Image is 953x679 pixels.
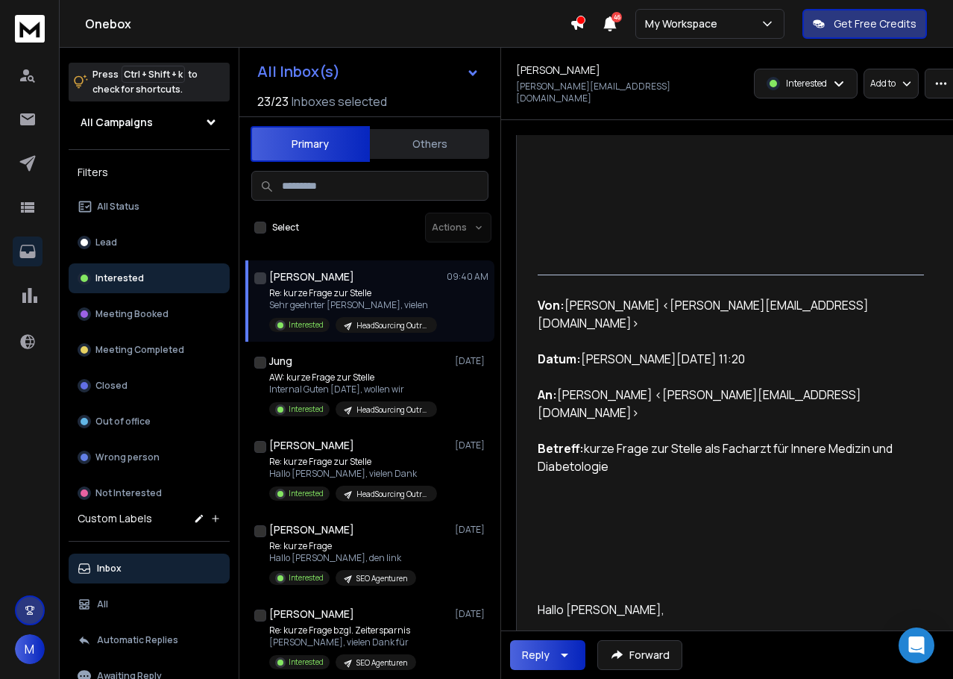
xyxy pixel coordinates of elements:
p: Meeting Booked [95,308,169,320]
h3: Filters [69,162,230,183]
button: Lead [69,228,230,257]
button: Out of office [69,407,230,436]
p: Interested [786,78,827,90]
p: [PERSON_NAME], vielen Dank für [269,636,416,648]
p: Closed [95,380,128,392]
button: Automatic Replies [69,625,230,655]
p: All [97,598,108,610]
p: Re: kurze Frage zur Stelle [269,287,437,299]
p: Re: kurze Frage [269,540,416,552]
p: Not Interested [95,487,162,499]
p: [DATE] [455,608,488,620]
p: Interested [289,572,324,583]
button: Meeting Booked [69,299,230,329]
p: [DATE] [455,439,488,451]
p: Meeting Completed [95,344,184,356]
button: M [15,634,45,664]
p: Out of office [95,416,151,428]
button: Get Free Credits [802,9,927,39]
button: Interested [69,263,230,293]
button: Not Interested [69,478,230,508]
p: Press to check for shortcuts. [92,67,198,97]
h3: Custom Labels [78,511,152,526]
button: Reply [510,640,585,670]
p: Interested [289,657,324,668]
p: Re: kurze Frage zur Stelle [269,456,437,468]
h1: [PERSON_NAME] [516,63,600,78]
p: Lead [95,237,117,248]
p: SEO Agenturen [356,657,407,669]
b: An: [538,387,557,403]
h3: Inboxes selected [292,93,387,110]
button: Closed [69,371,230,401]
span: [PERSON_NAME] <[PERSON_NAME][EMAIL_ADDRESS][DOMAIN_NAME]> [PERSON_NAME][DATE] 11:20 [PERSON_NAME]... [538,297,895,475]
p: 09:40 AM [447,271,488,283]
p: [DATE] [455,355,488,367]
h1: All Inbox(s) [257,64,340,79]
h1: Jung [269,354,292,369]
p: Interested [95,272,144,284]
h1: [PERSON_NAME] [269,269,354,284]
p: [PERSON_NAME][EMAIL_ADDRESS][DOMAIN_NAME] [516,81,732,104]
p: Inbox [97,563,122,575]
button: Others [370,128,489,160]
p: Interested [289,319,324,331]
p: Add to [870,78,896,90]
button: Inbox [69,554,230,583]
p: All Status [97,201,139,213]
p: HeadSourcing Outreach erste Kampagne [356,404,428,416]
span: 46 [611,12,622,22]
p: Interested [289,404,324,415]
p: AW: kurze Frage zur Stelle [269,372,437,384]
p: Get Free Credits [834,16,916,31]
span: Von: [538,297,564,313]
p: Wrong person [95,451,160,463]
p: SEO Agenturen [356,573,407,584]
p: Internal Guten [DATE], wollen wir [269,384,437,395]
h1: All Campaigns [81,115,153,130]
p: Hallo [PERSON_NAME], [538,601,924,619]
button: Meeting Completed [69,335,230,365]
button: Forward [597,640,682,670]
div: Open Intercom Messenger [899,628,934,663]
b: Datum: [538,351,581,367]
p: Automatic Replies [97,634,178,646]
p: Hallo [PERSON_NAME], den link [269,552,416,564]
span: 23 / 23 [257,93,289,110]
button: Wrong person [69,442,230,472]
h1: [PERSON_NAME] [269,438,354,453]
button: All [69,589,230,619]
p: Interested [289,488,324,499]
p: HeadSourcing Outreach erste Kampagne [356,489,428,500]
img: logo [15,15,45,43]
button: All Inbox(s) [245,57,491,87]
p: Hallo [PERSON_NAME], vielen Dank [269,468,437,480]
p: [DATE] [455,524,488,536]
h1: Onebox [85,15,570,33]
h1: [PERSON_NAME] [269,522,354,537]
h1: [PERSON_NAME] [269,607,354,622]
b: Betreff: [538,440,584,457]
p: Re: kurze Frage bzgl. Zeitersparnis [269,625,416,636]
p: HeadSourcing Outreach erste Kampagne [356,320,428,331]
button: All Campaigns [69,107,230,137]
button: All Status [69,192,230,222]
button: Primary [251,126,370,162]
div: Reply [522,648,550,663]
p: My Workspace [645,16,723,31]
p: Sehr geehrter [PERSON_NAME], vielen [269,299,437,311]
span: Ctrl + Shift + k [122,66,185,83]
label: Select [272,222,299,234]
